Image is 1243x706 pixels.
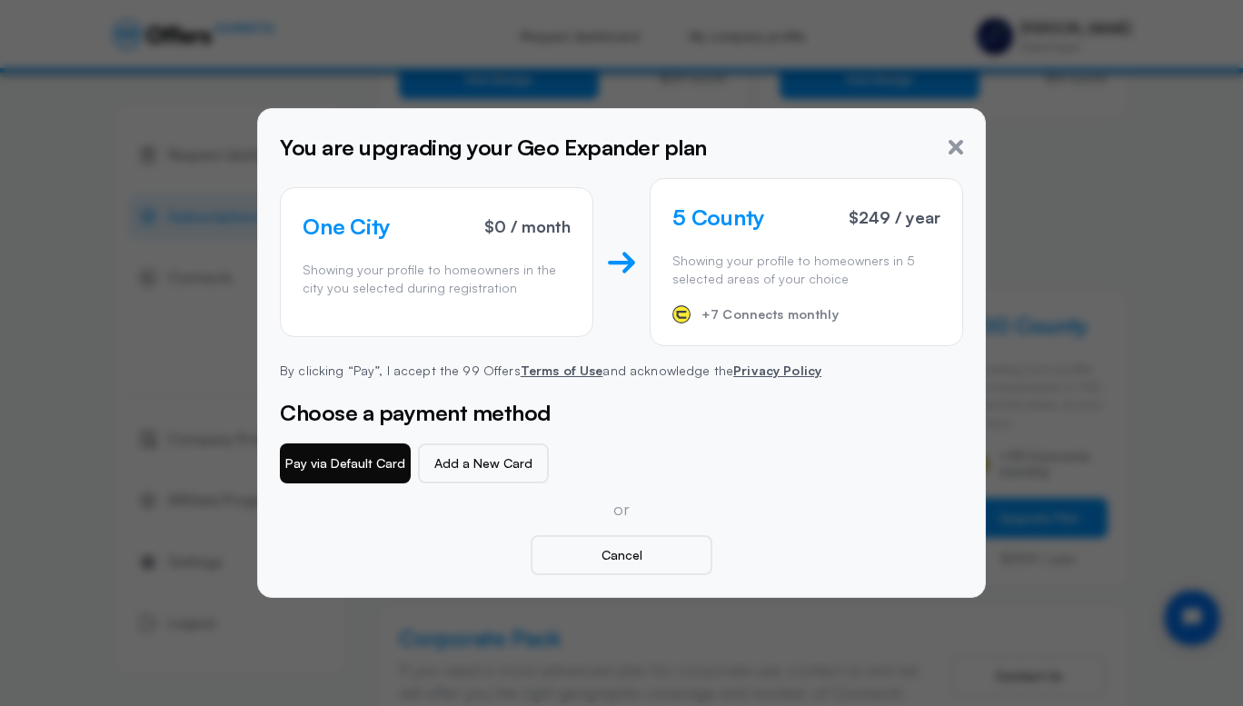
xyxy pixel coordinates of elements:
[418,443,549,483] button: Add a New Card
[280,131,707,164] h5: You are upgrading your Geo Expander plan
[849,209,940,225] p: $249 / year
[280,361,963,381] p: By clicking “Pay”, I accept the 99 Offers and acknowledge the
[521,363,603,378] a: Terms of Use
[303,261,571,296] p: Showing your profile to homeowners in the city you selected during registration
[701,307,839,323] span: +7 Connects monthly
[15,15,70,70] button: Open chat widget
[280,498,963,521] p: or
[280,443,411,483] button: Pay via Default Card
[531,535,712,575] button: Cancel
[484,218,571,234] p: $0 / month
[733,363,821,378] a: Privacy Policy
[280,396,963,429] h5: Choose a payment method
[672,252,940,287] p: Showing your profile to homeowners in 5 selected areas of your choice
[672,201,765,234] p: 5 County
[303,210,391,243] p: One City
